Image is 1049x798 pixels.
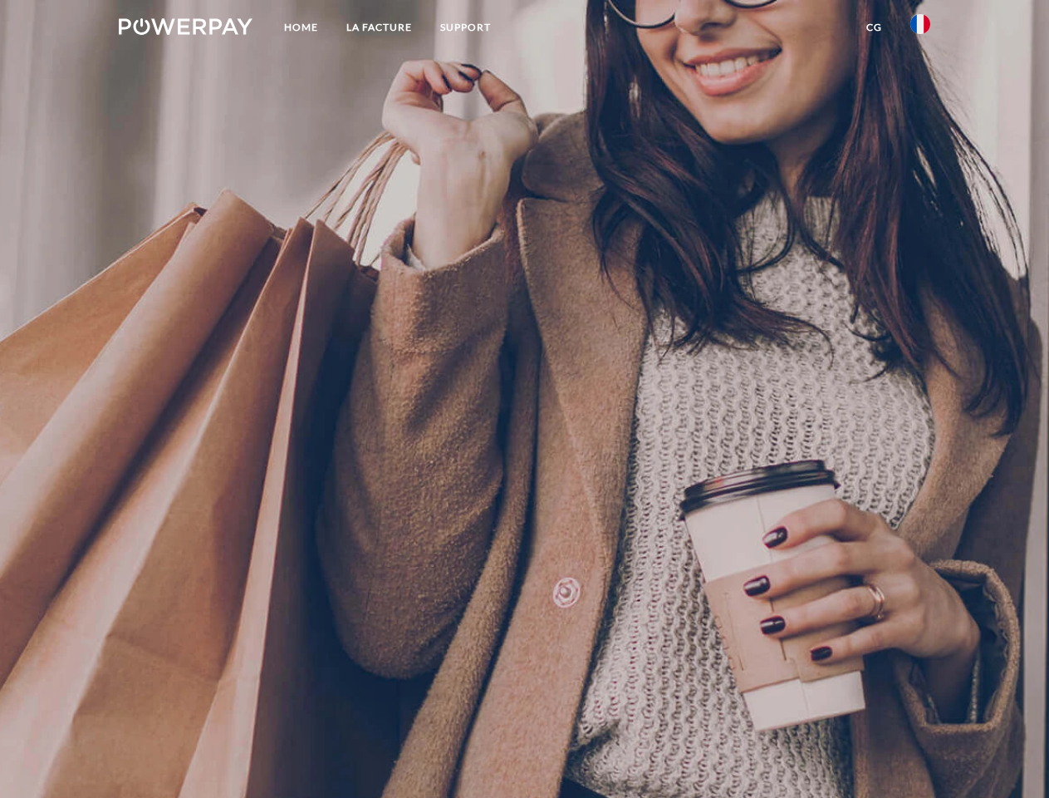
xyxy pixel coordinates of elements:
[852,12,896,42] a: CG
[332,12,426,42] a: LA FACTURE
[270,12,332,42] a: Home
[426,12,505,42] a: Support
[910,14,930,34] img: fr
[119,18,252,35] img: logo-powerpay-white.svg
